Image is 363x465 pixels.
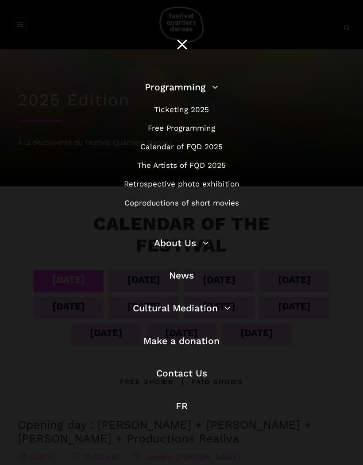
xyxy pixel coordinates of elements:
[124,179,239,188] a: Retrospective photo exhibition
[154,237,209,248] a: About Us
[145,81,218,93] a: Programming
[143,335,220,346] a: Make a donation
[124,198,239,207] a: Coproductions of short movies
[140,142,223,151] a: Calendar of FQD 2025
[133,302,231,314] a: Cultural Mediation
[169,270,194,281] a: News
[156,368,207,379] a: Contact Us
[154,105,209,114] a: Ticketing 2025
[137,161,226,170] a: The Artists of FQD 2025
[148,124,215,132] a: Free Programming
[176,400,188,411] a: FR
